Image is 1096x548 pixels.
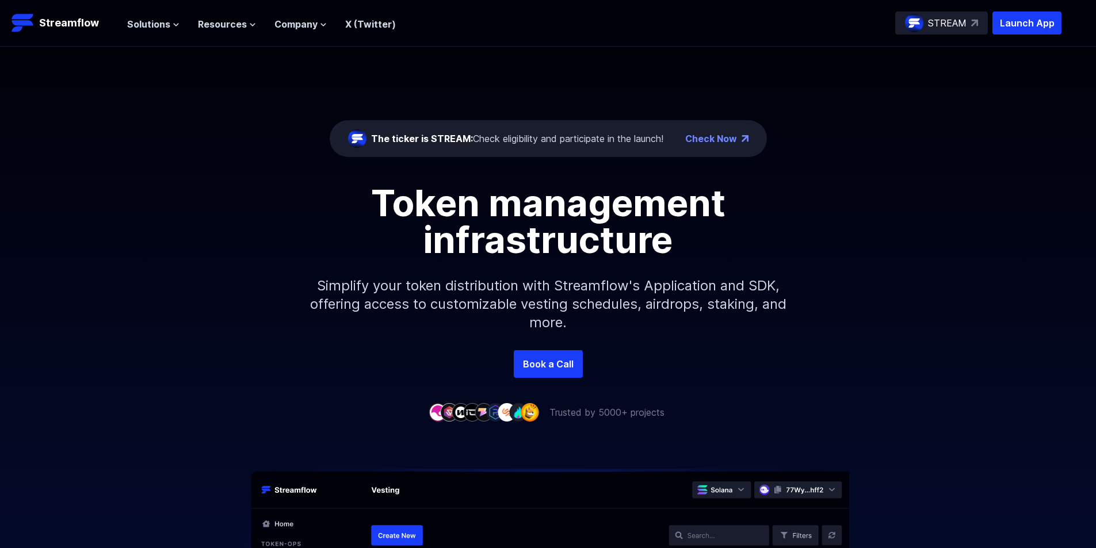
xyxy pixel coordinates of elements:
[440,403,459,421] img: company-2
[486,403,505,421] img: company-6
[198,17,247,31] span: Resources
[371,132,663,145] div: Check eligibility and participate in the launch!
[895,12,988,35] a: STREAM
[905,14,923,32] img: streamflow-logo-circle.png
[39,15,99,31] p: Streamflow
[514,350,583,378] a: Book a Call
[198,17,256,31] button: Resources
[345,18,396,30] a: X (Twitter)
[429,403,447,421] img: company-1
[127,17,170,31] span: Solutions
[498,403,516,421] img: company-7
[12,12,35,35] img: Streamflow Logo
[509,403,528,421] img: company-8
[371,133,473,144] span: The ticker is STREAM:
[685,132,737,145] a: Check Now
[742,135,749,142] img: top-right-arrow.png
[928,16,967,30] p: STREAM
[992,12,1061,35] button: Launch App
[549,405,665,419] p: Trusted by 5000+ projects
[127,17,180,31] button: Solutions
[463,403,482,421] img: company-4
[274,17,327,31] button: Company
[452,403,470,421] img: company-3
[274,17,318,31] span: Company
[301,258,796,350] p: Simplify your token distribution with Streamflow's Application and SDK, offering access to custom...
[475,403,493,421] img: company-5
[971,20,978,26] img: top-right-arrow.svg
[521,403,539,421] img: company-9
[289,185,807,258] h1: Token management infrastructure
[12,12,116,35] a: Streamflow
[348,129,366,148] img: streamflow-logo-circle.png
